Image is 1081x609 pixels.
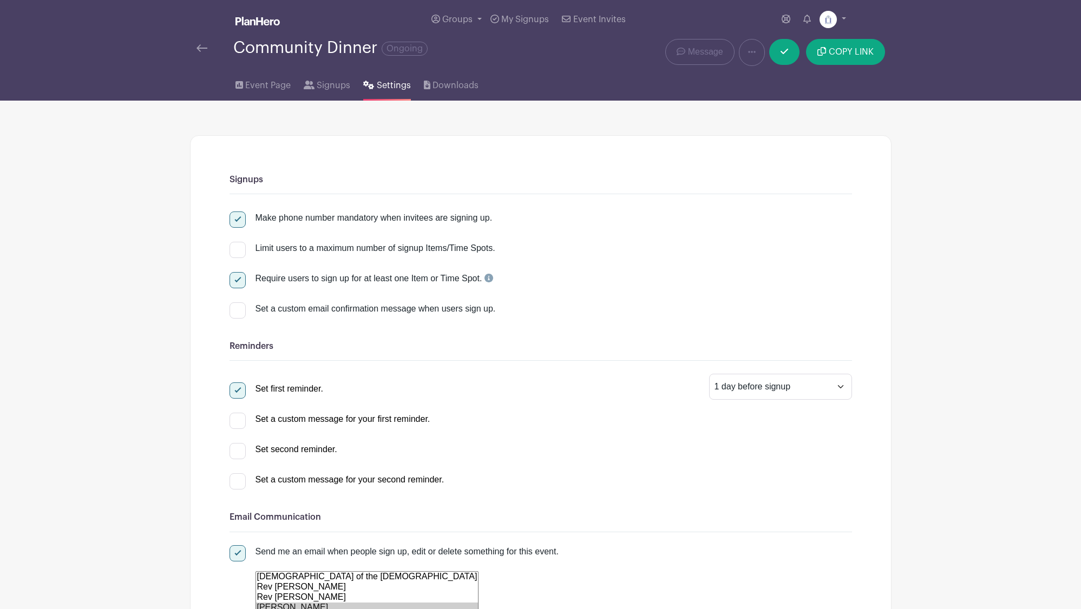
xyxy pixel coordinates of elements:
div: Require users to sign up for at least one Item or Time Spot. [255,272,493,285]
div: Set a custom email confirmation message when users sign up. [255,302,852,315]
option: Rev [PERSON_NAME] [256,582,479,592]
h6: Reminders [230,341,852,352]
div: Set first reminder. [255,382,323,395]
img: logo_white-6c42ec7e38ccf1d336a20a19083b03d10ae64f83f12c07503d8b9e83406b4c7d.svg [235,17,280,25]
h6: Email Communication [230,512,852,522]
a: Set second reminder. [230,445,337,454]
div: Send me an email when people sign up, edit or delete something for this event. [255,545,852,558]
a: Set a custom message for your second reminder. [230,475,444,484]
span: Ongoing [382,42,428,56]
span: Signups [317,79,350,92]
button: COPY LINK [806,39,885,65]
div: Set a custom message for your second reminder. [255,473,444,486]
a: Set a custom message for your first reminder. [230,414,430,423]
div: Community Dinner [233,39,428,57]
span: Downloads [433,79,479,92]
div: Make phone number mandatory when invitees are signing up. [255,211,493,224]
img: Doors3.jpg [820,11,837,28]
div: Set a custom message for your first reminder. [255,413,430,426]
span: Message [688,45,723,58]
span: Groups [442,15,473,24]
a: Downloads [424,66,479,101]
span: My Signups [501,15,549,24]
a: Event Page [235,66,291,101]
span: COPY LINK [829,48,874,56]
option: [DEMOGRAPHIC_DATA] of the [DEMOGRAPHIC_DATA] [256,572,479,582]
span: Settings [377,79,411,92]
h6: Signups [230,175,852,185]
a: Set first reminder. [230,384,323,393]
option: Rev [PERSON_NAME] [256,592,479,603]
span: Event Invites [573,15,626,24]
span: Event Page [245,79,291,92]
img: back-arrow-29a5d9b10d5bd6ae65dc969a981735edf675c4d7a1fe02e03b50dbd4ba3cdb55.svg [196,44,207,52]
a: Signups [304,66,350,101]
div: Limit users to a maximum number of signup Items/Time Spots. [255,242,495,255]
a: Settings [363,66,410,101]
div: Set second reminder. [255,443,337,456]
a: Message [665,39,734,65]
